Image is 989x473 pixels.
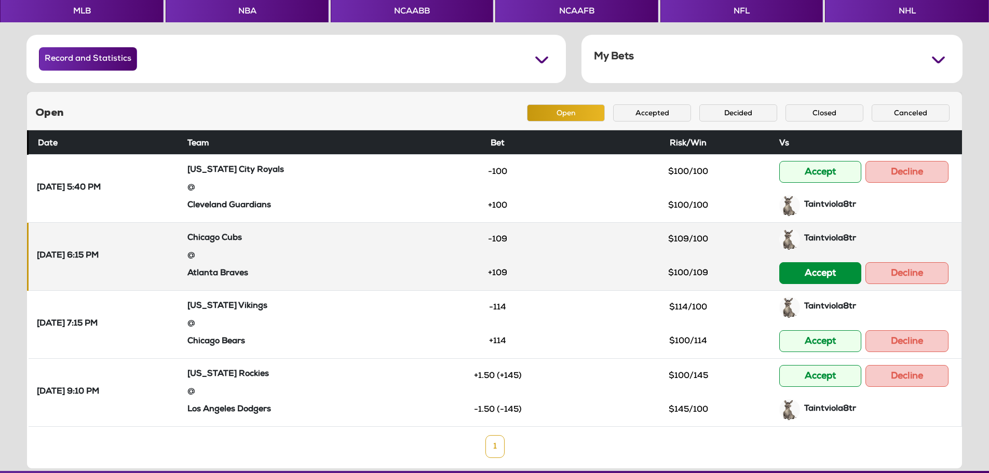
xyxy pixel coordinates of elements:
[804,201,856,209] strong: Taintviola8tr
[459,299,537,316] button: -114
[649,367,727,385] button: $100/145
[28,130,183,154] th: Date
[187,370,269,379] strong: [US_STATE] Rockies
[865,161,949,183] button: Decline
[394,130,601,154] th: Bet
[39,47,137,71] button: Record and Statistics
[779,262,861,284] button: Accept
[649,299,727,316] button: $114/100
[187,179,390,198] div: @
[594,51,634,63] h5: My Bets
[779,195,800,216] img: 9k=
[187,337,245,346] strong: Chicago Bears
[37,183,101,194] strong: [DATE] 5:40 PM
[779,161,861,183] button: Accept
[37,251,99,262] strong: [DATE] 6:15 PM
[804,405,856,413] strong: Taintviola8tr
[775,130,962,154] th: Vs
[649,231,727,248] button: $109/100
[649,163,727,181] button: $100/100
[187,234,242,242] strong: Chicago Cubs
[649,264,727,282] button: $100/109
[865,330,949,352] button: Decline
[779,297,800,318] img: 9k=
[187,247,390,266] div: @
[649,197,727,214] button: $100/100
[459,264,537,282] button: +109
[785,104,863,121] button: Closed
[804,235,856,243] strong: Taintviola8tr
[872,104,950,121] button: Canceled
[804,303,856,311] strong: Taintviola8tr
[35,107,64,119] h5: Open
[459,401,537,418] button: -1.50 (-145)
[459,163,537,181] button: -100
[187,201,271,210] strong: Cleveland Guardians
[187,302,267,310] strong: [US_STATE] Vikings
[187,383,390,402] div: @
[699,104,777,121] button: Decided
[459,332,537,350] button: +114
[779,365,861,387] button: Accept
[37,319,98,330] strong: [DATE] 7:15 PM
[459,197,537,214] button: +100
[187,315,390,334] div: @
[485,435,505,458] a: 1
[613,104,691,121] button: Accepted
[187,269,248,278] strong: Atlanta Braves
[649,332,727,350] button: $100/114
[779,229,800,250] img: 9k=
[183,130,395,154] th: Team
[649,401,727,418] button: $145/100
[865,262,949,284] button: Decline
[527,104,605,121] button: Open
[37,387,99,398] strong: [DATE] 9:10 PM
[459,231,537,248] button: -109
[187,166,284,174] strong: [US_STATE] City Royals
[865,365,949,387] button: Decline
[779,399,800,420] img: 9k=
[459,367,537,385] button: +1.50 (+145)
[779,330,861,352] button: Accept
[601,130,775,154] th: Risk/Win
[187,406,271,414] strong: Los Angeles Dodgers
